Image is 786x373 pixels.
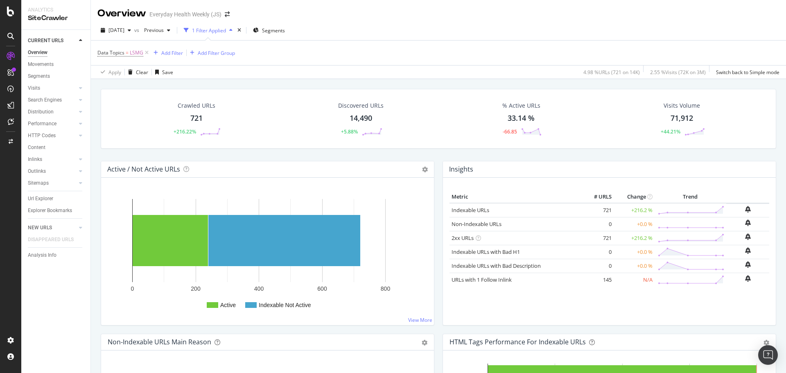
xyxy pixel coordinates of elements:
[178,102,215,110] div: Crawled URLs
[503,128,517,135] div: -66.85
[28,179,49,188] div: Sitemaps
[452,206,489,214] a: Indexable URLs
[581,259,614,273] td: 0
[28,120,77,128] a: Performance
[28,96,62,104] div: Search Engines
[190,113,203,124] div: 721
[28,194,85,203] a: Url Explorer
[28,84,77,93] a: Visits
[161,50,183,57] div: Add Filter
[28,155,77,164] a: Inlinks
[614,231,655,245] td: +216.2 %
[198,50,235,57] div: Add Filter Group
[502,102,540,110] div: % Active URLs
[408,316,432,323] a: View More
[758,345,778,365] div: Open Intercom Messenger
[254,285,264,292] text: 400
[28,14,84,23] div: SiteCrawler
[581,273,614,287] td: 145
[259,302,311,308] text: Indexable Not Active
[28,155,42,164] div: Inlinks
[745,233,751,240] div: bell-plus
[422,340,427,346] div: gear
[581,203,614,217] td: 721
[108,69,121,76] div: Apply
[581,217,614,231] td: 0
[28,48,47,57] div: Overview
[28,108,54,116] div: Distribution
[134,27,141,34] span: vs
[131,285,134,292] text: 0
[141,27,164,34] span: Previous
[28,179,77,188] a: Sitemaps
[28,224,52,232] div: NEW URLS
[28,251,56,260] div: Analysis Info
[28,235,82,244] a: DISAPPEARED URLS
[28,96,77,104] a: Search Engines
[97,66,121,79] button: Apply
[28,131,56,140] div: HTTP Codes
[108,338,211,346] div: Non-Indexable URLs Main Reason
[97,49,124,56] span: Data Topics
[28,48,85,57] a: Overview
[262,27,285,34] span: Segments
[671,113,693,124] div: 71,912
[745,247,751,254] div: bell-plus
[716,69,779,76] div: Switch back to Simple mode
[28,72,85,81] a: Segments
[581,191,614,203] th: # URLS
[452,248,520,255] a: Indexable URLs with Bad H1
[745,261,751,268] div: bell-plus
[28,167,46,176] div: Outlinks
[655,191,726,203] th: Trend
[745,206,751,212] div: bell-plus
[449,164,473,175] h4: Insights
[449,338,586,346] div: HTML Tags Performance for Indexable URLs
[125,66,148,79] button: Clear
[220,302,236,308] text: Active
[614,273,655,287] td: N/A
[452,262,541,269] a: Indexable URLs with Bad Description
[452,276,512,283] a: URLs with 1 Follow Inlink
[28,36,77,45] a: CURRENT URLS
[583,69,640,76] div: 4.98 % URLs ( 721 on 14K )
[107,164,180,175] h4: Active / Not Active URLs
[108,27,124,34] span: 2025 Aug. 28th
[650,69,706,76] div: 2.55 % Visits ( 72K on 3M )
[763,340,769,346] div: gear
[97,7,146,20] div: Overview
[338,102,384,110] div: Discovered URLs
[181,24,236,37] button: 1 Filter Applied
[28,72,50,81] div: Segments
[28,224,77,232] a: NEW URLS
[28,235,74,244] div: DISAPPEARED URLS
[108,191,425,319] div: A chart.
[381,285,391,292] text: 800
[452,234,474,242] a: 2xx URLs
[28,36,63,45] div: CURRENT URLS
[126,49,129,56] span: =
[614,203,655,217] td: +216.2 %
[508,113,535,124] div: 33.14 %
[28,206,85,215] a: Explorer Bookmarks
[149,10,221,18] div: Everyday Health Weekly (JS)
[28,143,45,152] div: Content
[28,143,85,152] a: Content
[28,60,54,69] div: Movements
[150,48,183,58] button: Add Filter
[28,167,77,176] a: Outlinks
[350,113,372,124] div: 14,490
[614,245,655,259] td: +0.0 %
[28,131,77,140] a: HTTP Codes
[317,285,327,292] text: 600
[130,47,143,59] span: LSMG
[152,66,173,79] button: Save
[664,102,700,110] div: Visits Volume
[136,69,148,76] div: Clear
[187,48,235,58] button: Add Filter Group
[614,217,655,231] td: +0.0 %
[745,275,751,282] div: bell-plus
[452,220,501,228] a: Non-Indexable URLs
[28,206,72,215] div: Explorer Bookmarks
[581,245,614,259] td: 0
